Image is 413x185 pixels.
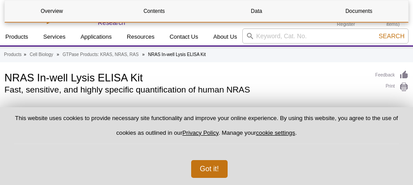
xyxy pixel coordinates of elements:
[5,0,99,22] a: Overview
[208,28,242,45] a: About Us
[375,82,409,92] a: Print
[182,129,218,136] a: Privacy Policy
[24,52,26,57] li: »
[191,160,228,178] button: Got it!
[210,0,304,22] a: Data
[38,28,71,45] a: Services
[75,28,117,45] a: Applications
[4,70,366,84] h1: NRAS In-well Lysis ELISA Kit
[242,28,409,44] input: Keyword, Cat. No.
[337,21,355,27] a: Register
[142,52,145,57] li: »
[121,28,160,45] a: Resources
[30,51,53,59] a: Cell Biology
[107,0,201,22] a: Contents
[164,28,203,45] a: Contact Us
[375,70,409,80] a: Feedback
[148,52,206,57] li: NRAS In-well Lysis ELISA Kit
[4,86,366,94] h2: Fast, sensitive, and highly specific quantification of human NRAS
[56,52,59,57] li: »
[376,32,407,40] button: Search
[379,32,405,40] span: Search
[63,51,139,59] a: GTPase Products: KRAS, NRAS, RAS
[14,114,399,144] p: This website uses cookies to provide necessary site functionality and improve your online experie...
[4,51,21,59] a: Products
[312,0,406,22] a: Documents
[256,129,295,136] button: cookie settings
